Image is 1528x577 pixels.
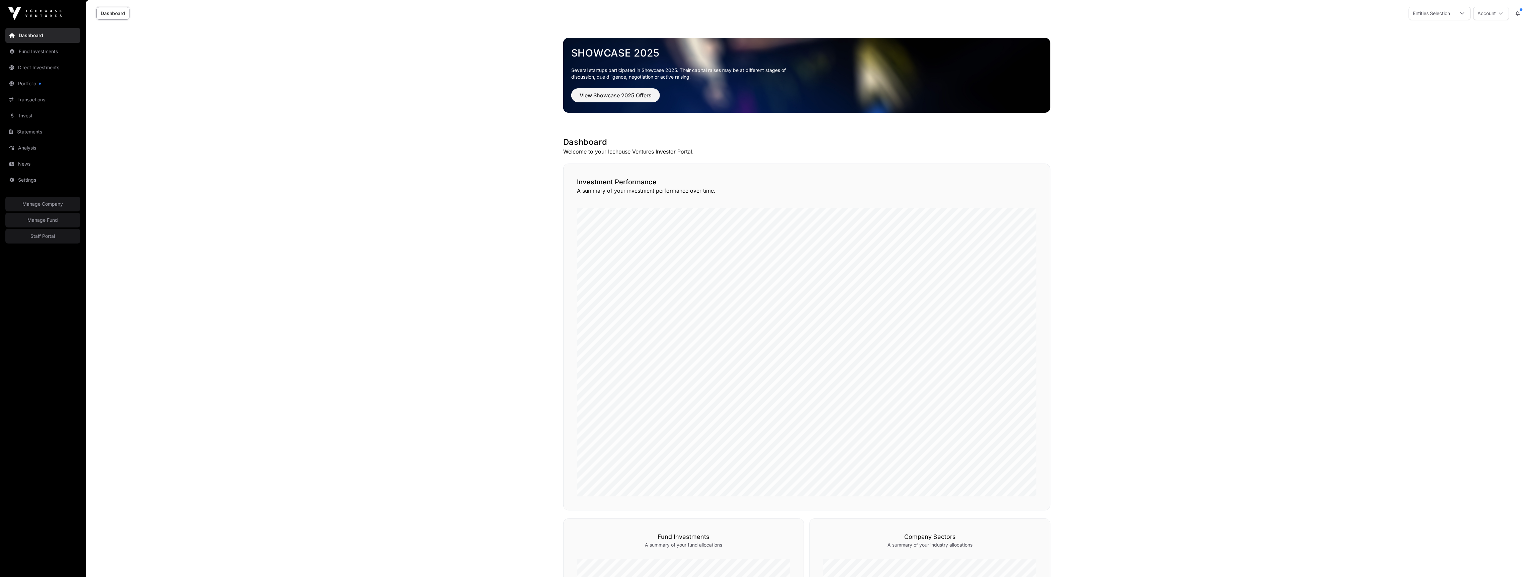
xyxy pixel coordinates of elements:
[5,44,80,59] a: Fund Investments
[563,38,1050,113] img: Showcase 2025
[5,157,80,171] a: News
[580,91,652,99] span: View Showcase 2025 Offers
[5,124,80,139] a: Statements
[563,148,1050,156] p: Welcome to your Icehouse Ventures Investor Portal.
[577,532,790,542] h3: Fund Investments
[5,92,80,107] a: Transactions
[571,88,660,102] button: View Showcase 2025 Offers
[5,28,80,43] a: Dashboard
[5,173,80,187] a: Settings
[577,177,1037,187] h2: Investment Performance
[571,47,1042,59] a: Showcase 2025
[5,229,80,244] a: Staff Portal
[823,532,1037,542] h3: Company Sectors
[571,95,660,102] a: View Showcase 2025 Offers
[571,67,796,80] p: Several startups participated in Showcase 2025. Their capital raises may be at different stages o...
[96,7,130,20] a: Dashboard
[5,60,80,75] a: Direct Investments
[577,542,790,548] p: A summary of your fund allocations
[577,187,1037,195] p: A summary of your investment performance over time.
[5,76,80,91] a: Portfolio
[8,7,62,20] img: Icehouse Ventures Logo
[5,197,80,211] a: Manage Company
[823,542,1037,548] p: A summary of your industry allocations
[5,108,80,123] a: Invest
[563,137,1050,148] h1: Dashboard
[1409,7,1454,20] div: Entities Selection
[1473,7,1509,20] button: Account
[1495,545,1528,577] iframe: Chat Widget
[5,213,80,227] a: Manage Fund
[5,140,80,155] a: Analysis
